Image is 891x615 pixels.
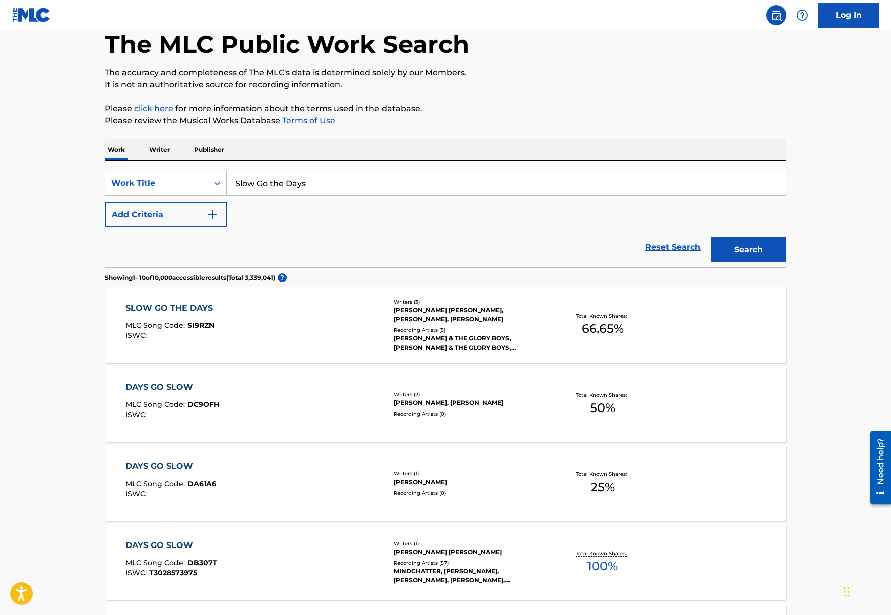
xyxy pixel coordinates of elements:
[125,400,187,409] span: MLC Song Code :
[207,209,219,221] img: 9d2ae6d4665cec9f34b9.svg
[187,479,216,488] span: DA61A6
[711,237,786,262] button: Search
[394,326,546,334] div: Recording Artists ( 5 )
[394,410,546,418] div: Recording Artists ( 0 )
[587,557,618,575] span: 100 %
[278,273,287,282] span: ?
[105,366,786,442] a: DAYS GO SLOWMLC Song Code:DC9OFHISWC:Writers (2)[PERSON_NAME], [PERSON_NAME]Recording Artists (0)...
[125,460,216,472] div: DAYS GO SLOW
[105,29,469,59] h1: The MLC Public Work Search
[105,115,786,127] p: Please review the Musical Works Database
[582,320,624,338] span: 66.65 %
[187,321,214,330] span: SI9RZN
[576,470,629,478] p: Total Known Shares:
[394,391,546,398] div: Writers ( 2 )
[766,5,786,25] a: Public Search
[792,5,812,25] div: Help
[105,139,128,160] p: Work
[394,298,546,306] div: Writers ( 3 )
[105,202,227,227] button: Add Criteria
[125,321,187,330] span: MLC Song Code :
[12,8,51,22] img: MLC Logo
[394,548,546,557] div: [PERSON_NAME] [PERSON_NAME]
[149,568,197,577] span: T3028573975
[394,334,546,352] div: [PERSON_NAME] & THE GLORY BOYS, [PERSON_NAME] & THE GLORY BOYS, [PERSON_NAME] & THE GLORY BOYS, [...
[394,398,546,407] div: [PERSON_NAME], [PERSON_NAME]
[576,391,629,399] p: Total Known Shares:
[770,9,782,21] img: search
[187,558,217,567] span: DB307T
[591,478,615,496] span: 25 %
[394,470,546,477] div: Writers ( 1 )
[111,177,202,189] div: Work Title
[105,445,786,521] a: DAYS GO SLOWMLC Song Code:DA61A6ISWC:Writers (1)[PERSON_NAME]Recording Artists (0)Total Known Sha...
[187,400,219,409] span: DC9OFH
[105,79,786,91] p: It is not an authoritative source for recording information.
[105,103,786,115] p: Please for more information about the terms used in the database.
[394,540,546,548] div: Writers ( 1 )
[841,567,891,615] iframe: Chat Widget
[105,66,786,79] p: The accuracy and completeness of The MLC's data is determined solely by our Members.
[105,273,275,282] p: Showing 1 - 10 of 10,000 accessible results (Total 3,339,041 )
[105,524,786,600] a: DAYS GO SLOWMLC Song Code:DB307TISWC:T3028573975Writers (1)[PERSON_NAME] [PERSON_NAME]Recording A...
[125,558,187,567] span: MLC Song Code :
[125,302,218,314] div: SLOW GO THE DAYS
[394,567,546,585] div: MINDCHATTER, [PERSON_NAME], [PERSON_NAME], [PERSON_NAME], [PERSON_NAME],[PERSON_NAME]
[576,550,629,557] p: Total Known Shares:
[394,306,546,324] div: [PERSON_NAME] [PERSON_NAME], [PERSON_NAME], [PERSON_NAME]
[125,539,217,552] div: DAYS GO SLOW
[576,312,629,320] p: Total Known Shares:
[863,427,891,508] iframe: Resource Center
[394,477,546,487] div: [PERSON_NAME]
[125,381,219,393] div: DAYS GO SLOW
[844,577,850,607] div: Drag
[796,9,808,21] img: help
[134,104,173,113] a: click here
[125,568,149,577] span: ISWC :
[146,139,173,160] p: Writer
[125,410,149,419] span: ISWC :
[191,139,227,160] p: Publisher
[280,116,335,125] a: Terms of Use
[105,287,786,363] a: SLOW GO THE DAYSMLC Song Code:SI9RZNISWC:Writers (3)[PERSON_NAME] [PERSON_NAME], [PERSON_NAME], [...
[125,479,187,488] span: MLC Song Code :
[590,399,615,417] span: 50 %
[125,331,149,340] span: ISWC :
[125,489,149,498] span: ISWC :
[640,236,706,258] a: Reset Search
[105,171,786,267] form: Search Form
[818,3,879,28] a: Log In
[394,559,546,567] div: Recording Artists ( 57 )
[394,489,546,497] div: Recording Artists ( 0 )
